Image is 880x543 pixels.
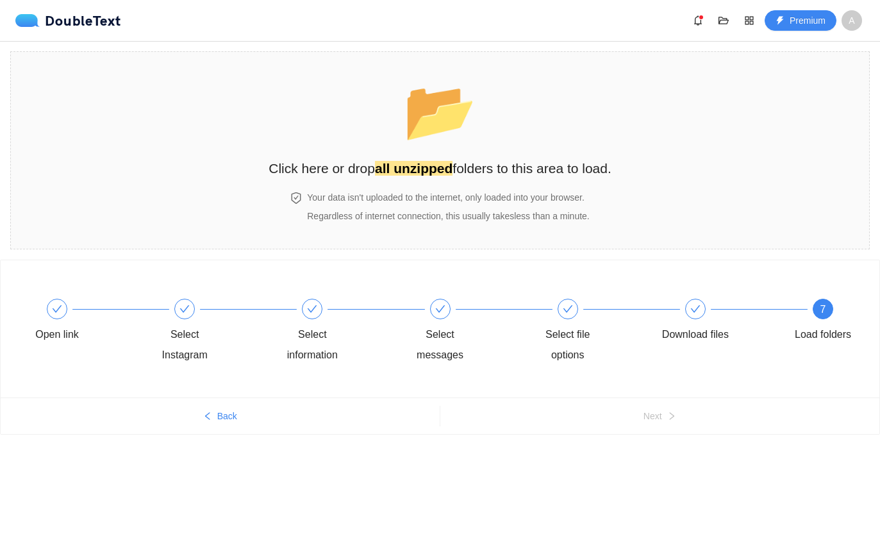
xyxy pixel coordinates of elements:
[776,16,785,26] span: thunderbolt
[531,299,658,365] div: Select file options
[217,409,237,423] span: Back
[15,14,121,27] div: DoubleText
[403,78,477,144] span: folder
[1,406,440,426] button: leftBack
[440,406,880,426] button: Nextright
[307,190,589,205] h4: Your data isn't uploaded to the internet, only loaded into your browser.
[849,10,854,31] span: A
[740,15,759,26] span: appstore
[690,304,701,314] span: check
[714,15,733,26] span: folder-open
[435,304,445,314] span: check
[147,299,275,365] div: Select Instagram
[563,304,573,314] span: check
[795,324,851,345] div: Load folders
[307,211,589,221] span: Regardless of internet connection, this usually takes less than a minute .
[290,192,302,204] span: safety-certificate
[765,10,836,31] button: thunderboltPremium
[307,304,317,314] span: check
[790,13,826,28] span: Premium
[203,412,212,422] span: left
[269,158,611,179] h2: Click here or drop folders to this area to load.
[375,161,452,176] strong: all unzipped
[688,10,708,31] button: bell
[15,14,45,27] img: logo
[739,10,760,31] button: appstore
[15,14,121,27] a: logoDoubleText
[179,304,190,314] span: check
[662,324,729,345] div: Download files
[403,299,531,365] div: Select messages
[52,304,62,314] span: check
[786,299,860,345] div: 7Load folders
[275,324,349,365] div: Select information
[403,324,477,365] div: Select messages
[147,324,222,365] div: Select Instagram
[713,10,734,31] button: folder-open
[275,299,403,365] div: Select information
[20,299,147,345] div: Open link
[35,324,79,345] div: Open link
[820,304,826,315] span: 7
[688,15,708,26] span: bell
[658,299,786,345] div: Download files
[531,324,605,365] div: Select file options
